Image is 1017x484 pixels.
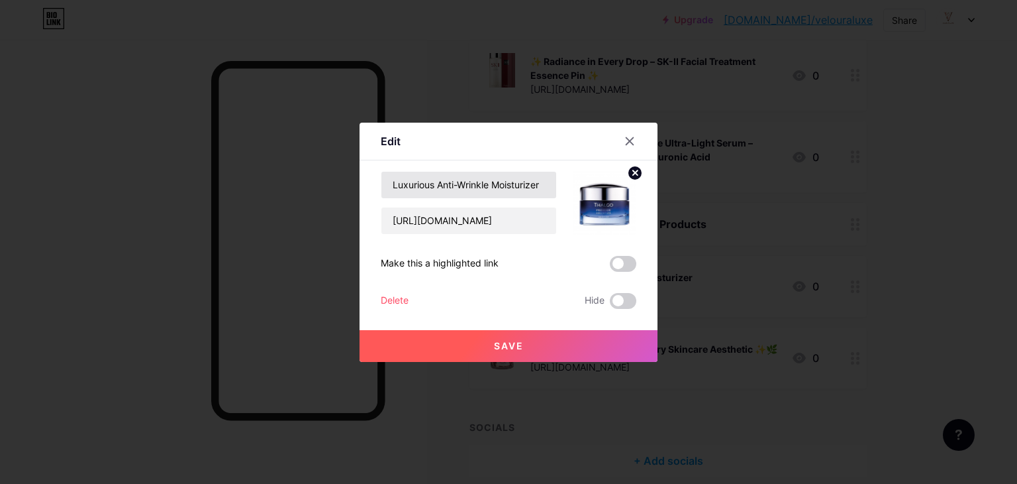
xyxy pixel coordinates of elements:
[360,330,657,362] button: Save
[381,256,499,272] div: Make this a highlighted link
[573,171,636,235] img: link_thumbnail
[381,172,556,198] input: Title
[381,133,401,149] div: Edit
[381,208,556,234] input: URL
[585,293,605,309] span: Hide
[381,293,409,309] div: Delete
[494,340,524,351] span: Save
